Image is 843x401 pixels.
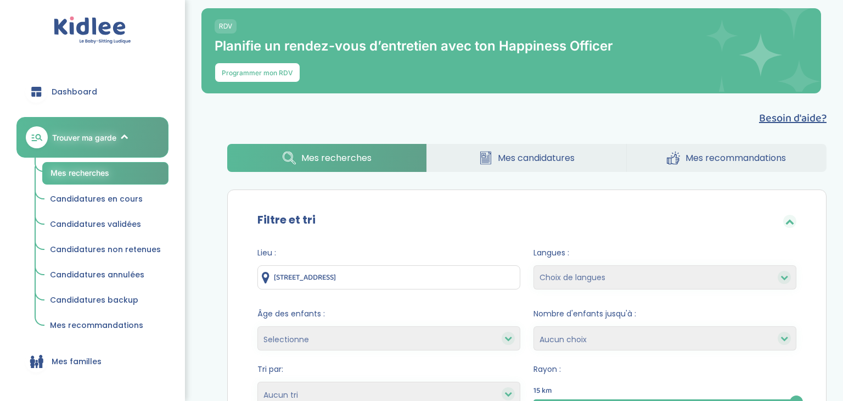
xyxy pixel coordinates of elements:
[257,265,520,289] input: Ville ou code postale
[54,16,131,44] img: logo.svg
[50,320,143,331] span: Mes recommandations
[42,240,168,260] a: Candidatures non retenues
[215,63,300,82] button: Programmer mon RDV
[50,269,144,280] span: Candidatures annulées
[52,86,97,98] span: Dashboard
[685,151,786,165] span: Mes recommandations
[257,211,316,228] label: Filtre et tri
[50,294,138,305] span: Candidatures backup
[16,72,168,112] a: Dashboard
[42,162,168,185] a: Mes recherches
[16,342,168,381] a: Mes familles
[42,290,168,311] a: Candidatures backup
[533,308,796,320] span: Nombre d'enfants jusqu'à :
[227,144,426,172] a: Mes recherches
[16,117,168,158] a: Trouver ma garde
[50,244,161,255] span: Candidatures non retenues
[427,144,626,172] a: Mes candidatures
[42,214,168,235] a: Candidatures validées
[498,151,575,165] span: Mes candidatures
[50,193,143,204] span: Candidatures en cours
[42,265,168,286] a: Candidatures annulées
[42,315,168,336] a: Mes recommandations
[533,364,796,375] span: Rayon :
[257,308,520,320] span: Âge des enfants :
[52,132,116,143] span: Trouver ma garde
[257,364,520,375] span: Tri par:
[301,151,372,165] span: Mes recherches
[215,19,237,34] span: RDV
[50,168,109,177] span: Mes recherches
[52,356,102,367] span: Mes familles
[215,38,808,54] p: Planifie un rendez-vous d’entretien avec ton Happiness Officer
[257,247,520,259] span: Lieu :
[42,189,168,210] a: Candidatures en cours
[759,110,827,126] button: Besoin d'aide?
[533,385,552,397] span: 15 km
[627,144,827,172] a: Mes recommandations
[50,219,141,230] span: Candidatures validées
[533,247,796,259] span: Langues :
